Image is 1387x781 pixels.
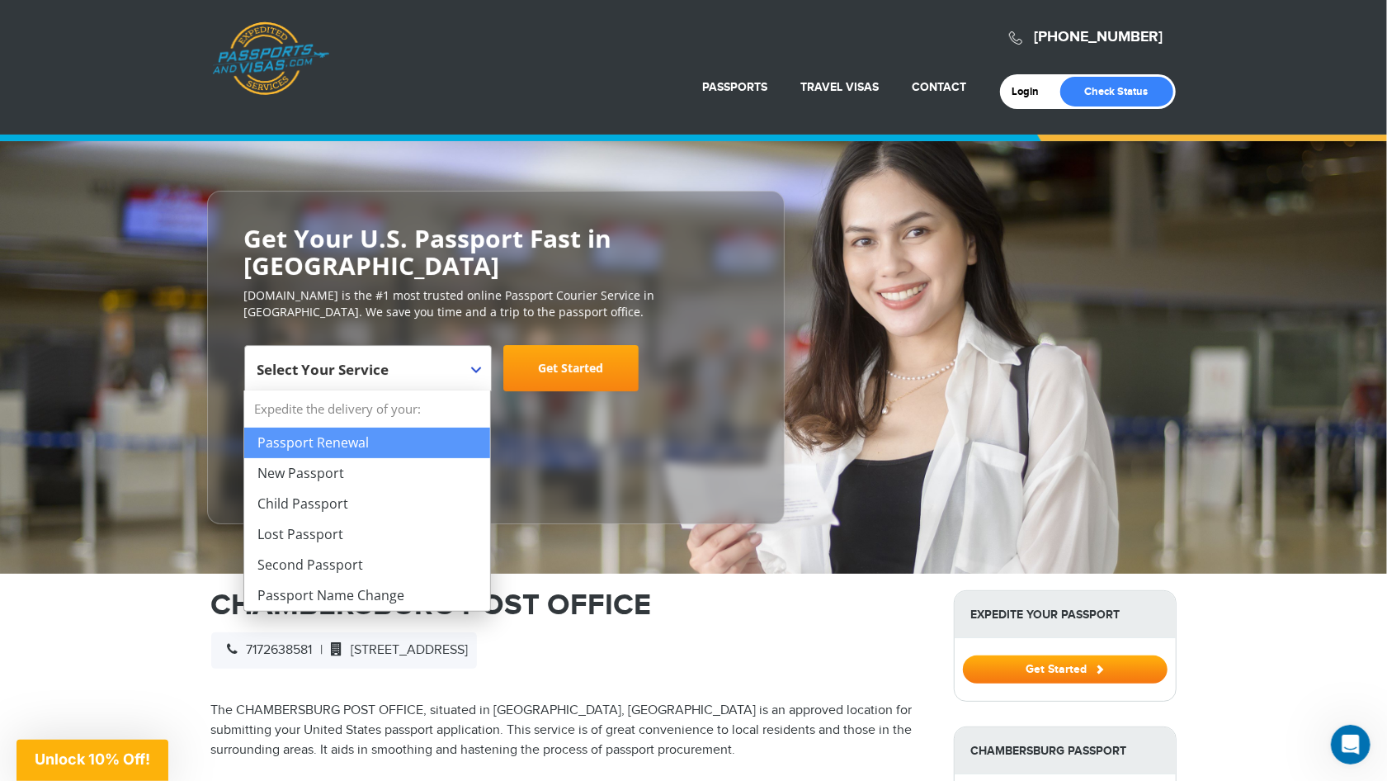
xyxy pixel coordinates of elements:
li: Lost Passport [244,519,490,550]
span: Starting at $199 + government fees [244,400,748,416]
div: | [211,632,477,669]
span: [STREET_ADDRESS] [323,642,469,658]
h1: CHAMBERSBURG POST OFFICE [211,590,929,620]
a: Contact [913,80,967,94]
li: Expedite the delivery of your: [244,390,490,611]
div: Unlock 10% Off! [17,740,168,781]
a: Travel Visas [801,80,880,94]
a: Get Started [963,662,1168,675]
button: Get Started [963,656,1168,684]
a: Get Started [503,345,639,391]
strong: Expedite the delivery of your: [244,390,490,428]
li: Passport Renewal [244,428,490,458]
strong: Expedite Your Passport [955,591,1176,638]
strong: Chambersburg Passport [955,727,1176,774]
span: Select Your Service [244,345,492,391]
a: Passports [703,80,768,94]
li: New Passport [244,458,490,489]
span: 7172638581 [219,642,313,658]
li: Passport Name Change [244,580,490,611]
li: Second Passport [244,550,490,580]
p: [DOMAIN_NAME] is the #1 most trusted online Passport Courier Service in [GEOGRAPHIC_DATA]. We sav... [244,287,748,320]
iframe: Intercom live chat [1331,725,1370,764]
span: Unlock 10% Off! [35,750,150,768]
a: [PHONE_NUMBER] [1035,28,1163,46]
li: Child Passport [244,489,490,519]
a: Check Status [1060,77,1173,106]
span: Select Your Service [257,360,389,379]
a: Passports & [DOMAIN_NAME] [212,21,329,96]
a: Login [1012,85,1051,98]
h2: Get Your U.S. Passport Fast in [GEOGRAPHIC_DATA] [244,225,748,279]
p: The CHAMBERSBURG POST OFFICE, situated in [GEOGRAPHIC_DATA], [GEOGRAPHIC_DATA] is an approved loc... [211,701,929,760]
span: Select Your Service [257,352,474,398]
